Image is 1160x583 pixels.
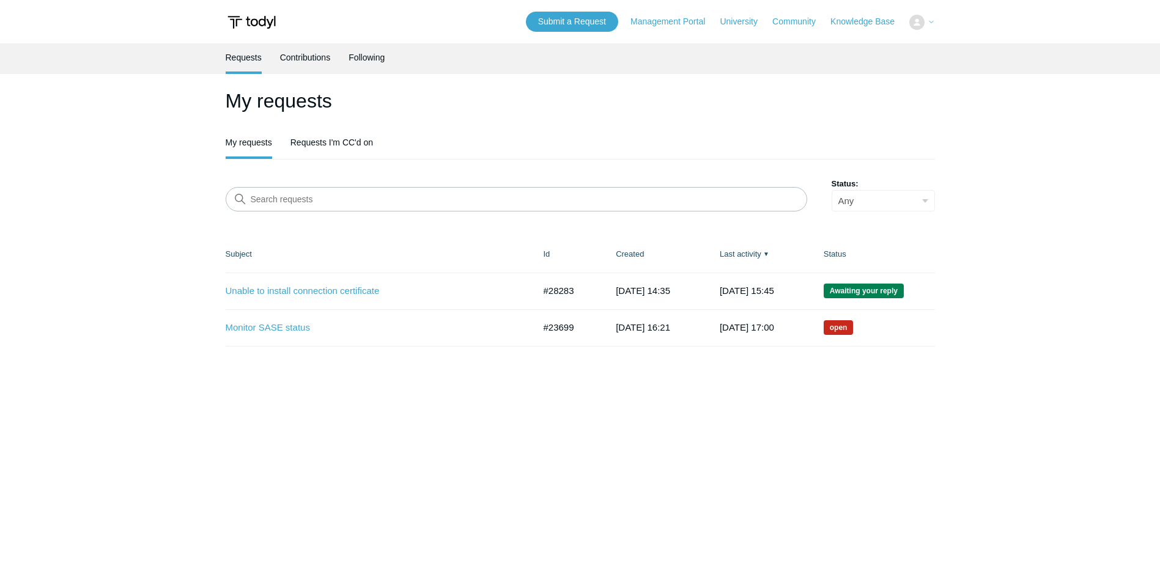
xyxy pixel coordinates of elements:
th: Id [531,236,604,273]
time: 2025-09-22T14:35:27+00:00 [616,285,670,296]
a: Management Portal [630,15,717,28]
a: Submit a Request [526,12,618,32]
span: ▼ [763,249,769,258]
td: #23699 [531,309,604,346]
time: 2025-03-19T16:21:01+00:00 [616,322,670,332]
a: Requests I'm CC'd on [290,128,373,156]
a: Following [349,43,385,71]
span: We are waiting for you to respond [824,284,904,298]
a: Monitor SASE status [226,321,516,335]
a: My requests [226,128,272,156]
time: 2025-09-23T15:45:43+00:00 [720,285,774,296]
a: Knowledge Base [830,15,907,28]
th: Subject [226,236,531,273]
a: Community [772,15,828,28]
h1: My requests [226,86,935,116]
time: 2025-03-20T17:00:35+00:00 [720,322,774,332]
a: Contributions [280,43,331,71]
img: Todyl Support Center Help Center home page [226,11,278,34]
input: Search requests [226,187,807,211]
th: Status [811,236,935,273]
span: We are working on a response for you [824,320,854,335]
a: Created [616,249,644,258]
a: Unable to install connection certificate [226,284,516,298]
label: Status: [832,178,935,190]
a: University [720,15,769,28]
a: Last activity▼ [720,249,761,258]
a: Requests [226,43,262,71]
td: #28283 [531,273,604,309]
